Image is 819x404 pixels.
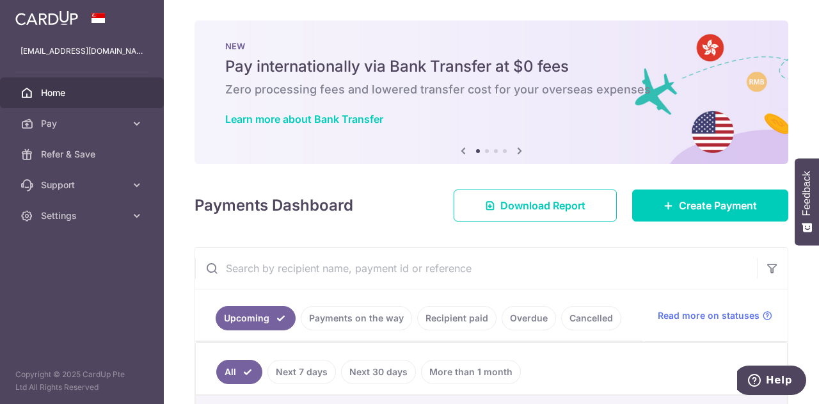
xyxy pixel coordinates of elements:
[225,82,758,97] h6: Zero processing fees and lowered transfer cost for your overseas expenses
[632,190,788,222] a: Create Payment
[301,306,412,330] a: Payments on the way
[225,56,758,77] h5: Pay internationally via Bank Transfer at $0 fees
[20,45,143,58] p: [EMAIL_ADDRESS][DOMAIN_NAME]
[225,113,383,125] a: Learn more about Bank Transfer
[502,306,556,330] a: Overdue
[195,194,353,217] h4: Payments Dashboard
[195,248,757,289] input: Search by recipient name, payment id or reference
[267,360,336,384] a: Next 7 days
[795,158,819,245] button: Feedback - Show survey
[417,306,497,330] a: Recipient paid
[225,41,758,51] p: NEW
[41,179,125,191] span: Support
[41,209,125,222] span: Settings
[41,86,125,99] span: Home
[500,198,585,213] span: Download Report
[658,309,772,322] a: Read more on statuses
[41,117,125,130] span: Pay
[561,306,621,330] a: Cancelled
[658,309,759,322] span: Read more on statuses
[801,171,813,216] span: Feedback
[737,366,806,398] iframe: Opens a widget where you can find more information
[216,306,296,330] a: Upcoming
[454,190,617,222] a: Download Report
[195,20,788,164] img: Bank transfer banner
[216,360,262,384] a: All
[679,198,757,213] span: Create Payment
[41,148,125,161] span: Refer & Save
[421,360,521,384] a: More than 1 month
[15,10,78,26] img: CardUp
[341,360,416,384] a: Next 30 days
